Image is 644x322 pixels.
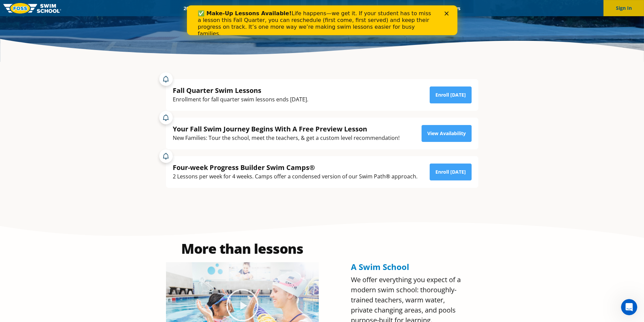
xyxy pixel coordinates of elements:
[173,95,308,104] div: Enrollment for fall quarter swim lessons ends [DATE].
[173,163,418,172] div: Four-week Progress Builder Swim Camps®
[422,125,472,142] a: View Availability
[225,288,259,322] div: Play Video about Olympian Regan Smith, FOSS
[308,5,345,11] a: About FOSS
[430,164,472,180] a: Enroll [DATE]
[258,6,264,10] div: Close
[438,5,466,11] a: Careers
[166,242,319,255] h2: More than lessons
[173,172,418,181] div: 2 Lessons per week for 4 weeks. Camps offer a condensed version of our Swim Path® approach.
[173,86,308,95] div: Fall Quarter Swim Lessons
[220,5,248,11] a: Schools
[248,5,308,11] a: Swim Path® Program
[173,133,400,143] div: New Families: Tour the school, meet the teachers, & get a custom level recommendation!
[430,86,472,103] a: Enroll [DATE]
[345,5,417,11] a: Swim Like [PERSON_NAME]
[417,5,438,11] a: Blog
[351,261,409,272] span: A Swim School
[11,5,104,11] b: ✅ Make-Up Lessons Available!
[178,5,220,11] a: 2025 Calendar
[11,5,249,32] div: Life happens—we get it. If your student has to miss a lesson this Fall Quarter, you can reschedul...
[173,124,400,133] div: Your Fall Swim Journey Begins With A Free Preview Lesson
[621,299,637,315] iframe: Intercom live chat
[3,3,61,14] img: FOSS Swim School Logo
[187,5,457,35] iframe: Intercom live chat banner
